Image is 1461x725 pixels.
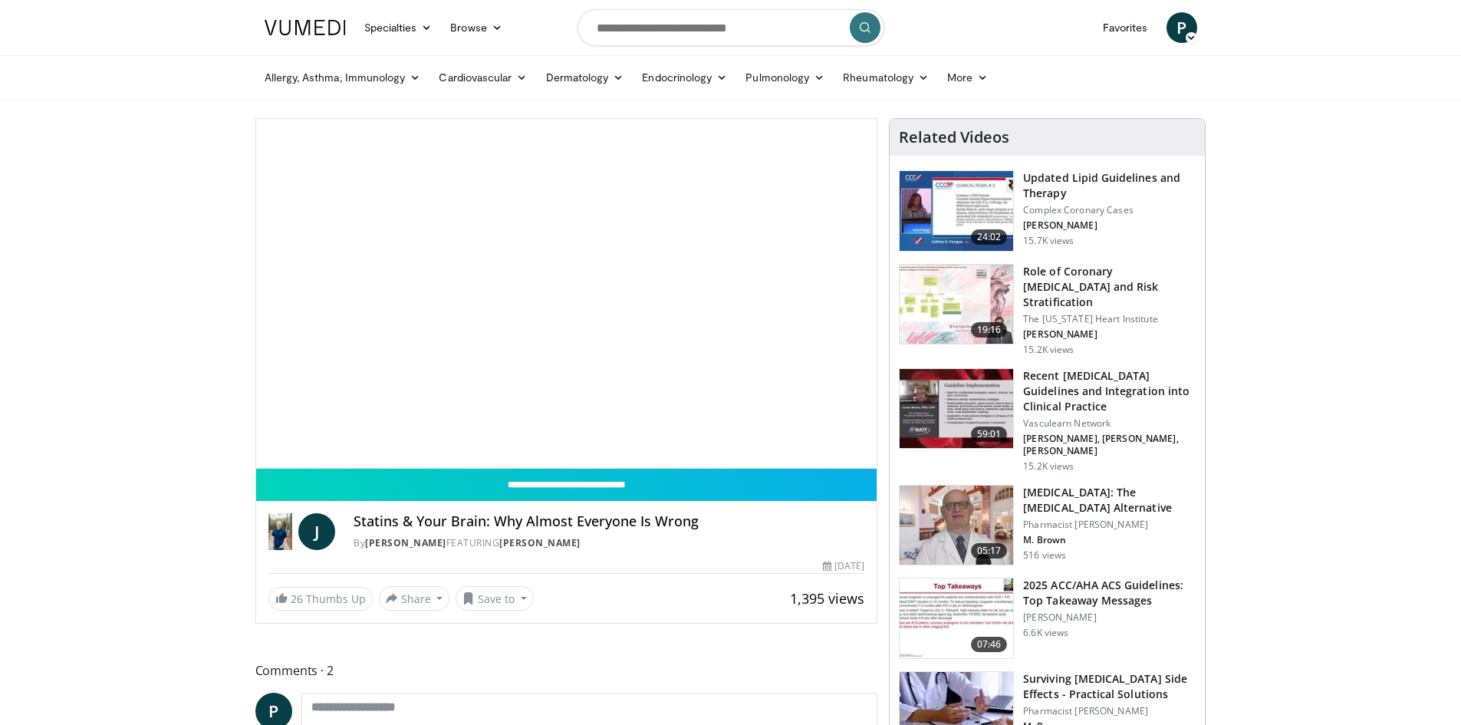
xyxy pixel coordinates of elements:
[899,368,1196,473] a: 59:01 Recent [MEDICAL_DATA] Guidelines and Integration into Clinical Practice Vasculearn Network ...
[456,586,534,611] button: Save to
[1023,344,1074,356] p: 15.2K views
[1094,12,1157,43] a: Favorites
[1023,534,1196,546] p: M. Brown
[1023,264,1196,310] h3: Role of Coronary [MEDICAL_DATA] and Risk Stratification
[298,513,335,550] a: J
[899,264,1196,356] a: 19:16 Role of Coronary [MEDICAL_DATA] and Risk Stratification The [US_STATE] Heart Institute [PER...
[971,322,1008,338] span: 19:16
[971,427,1008,442] span: 59:01
[938,62,997,93] a: More
[1023,671,1196,702] h3: Surviving [MEDICAL_DATA] Side Effects - Practical Solutions
[354,513,864,530] h4: Statins & Your Brain: Why Almost Everyone Is Wrong
[790,589,864,608] span: 1,395 views
[255,62,430,93] a: Allergy, Asthma, Immunology
[1023,433,1196,457] p: [PERSON_NAME], [PERSON_NAME], [PERSON_NAME]
[971,229,1008,245] span: 24:02
[577,9,884,46] input: Search topics, interventions
[1023,460,1074,473] p: 15.2K views
[1023,611,1196,624] p: [PERSON_NAME]
[268,587,373,611] a: 26 Thumbs Up
[1023,549,1066,562] p: 516 views
[1023,417,1196,430] p: Vasculearn Network
[1023,627,1068,639] p: 6.6K views
[900,369,1013,449] img: 87825f19-cf4c-4b91-bba1-ce218758c6bb.150x105_q85_crop-smart_upscale.jpg
[900,578,1013,658] img: 369ac253-1227-4c00-b4e1-6e957fd240a8.150x105_q85_crop-smart_upscale.jpg
[1023,235,1074,247] p: 15.7K views
[291,592,303,606] span: 26
[899,128,1009,147] h4: Related Videos
[1023,368,1196,414] h3: Recent [MEDICAL_DATA] Guidelines and Integration into Clinical Practice
[354,536,864,550] div: By FEATURING
[365,536,446,549] a: [PERSON_NAME]
[899,485,1196,566] a: 05:17 [MEDICAL_DATA]: The [MEDICAL_DATA] Alternative Pharmacist [PERSON_NAME] M. Brown 516 views
[900,171,1013,251] img: 77f671eb-9394-4acc-bc78-a9f077f94e00.150x105_q85_crop-smart_upscale.jpg
[633,62,736,93] a: Endocrinology
[823,559,864,573] div: [DATE]
[899,578,1196,659] a: 07:46 2025 ACC/AHA ACS Guidelines: Top Takeaway Messages [PERSON_NAME] 6.6K views
[355,12,442,43] a: Specialties
[537,62,633,93] a: Dermatology
[255,661,878,681] span: Comments 2
[1023,485,1196,516] h3: [MEDICAL_DATA]: The [MEDICAL_DATA] Alternative
[256,119,877,469] video-js: Video Player
[441,12,512,43] a: Browse
[265,20,346,35] img: VuMedi Logo
[429,62,536,93] a: Cardiovascular
[834,62,938,93] a: Rheumatology
[971,637,1008,652] span: 07:46
[1023,328,1196,341] p: [PERSON_NAME]
[1023,705,1196,717] p: Pharmacist [PERSON_NAME]
[1023,313,1196,325] p: The [US_STATE] Heart Institute
[1023,204,1196,216] p: Complex Coronary Cases
[1023,170,1196,201] h3: Updated Lipid Guidelines and Therapy
[379,586,450,611] button: Share
[1023,219,1196,232] p: [PERSON_NAME]
[736,62,834,93] a: Pulmonology
[1023,519,1196,531] p: Pharmacist [PERSON_NAME]
[899,170,1196,252] a: 24:02 Updated Lipid Guidelines and Therapy Complex Coronary Cases [PERSON_NAME] 15.7K views
[499,536,581,549] a: [PERSON_NAME]
[1023,578,1196,608] h3: 2025 ACC/AHA ACS Guidelines: Top Takeaway Messages
[900,486,1013,565] img: ce9609b9-a9bf-4b08-84dd-8eeb8ab29fc6.150x105_q85_crop-smart_upscale.jpg
[900,265,1013,344] img: 1efa8c99-7b8a-4ab5-a569-1c219ae7bd2c.150x105_q85_crop-smart_upscale.jpg
[268,513,293,550] img: Dr. Jordan Rennicke
[971,543,1008,559] span: 05:17
[1166,12,1197,43] a: P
